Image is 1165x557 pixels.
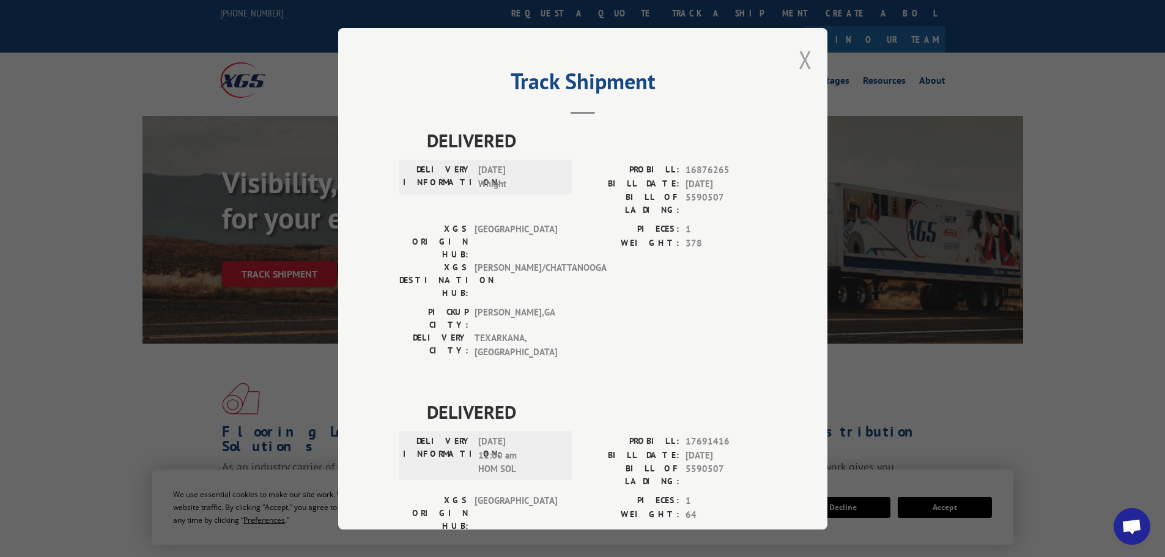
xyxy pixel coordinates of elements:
[399,306,468,331] label: PICKUP CITY:
[686,163,766,177] span: 16876265
[399,73,766,96] h2: Track Shipment
[583,236,679,250] label: WEIGHT:
[583,177,679,191] label: BILL DATE:
[686,462,766,488] span: 5590507
[686,236,766,250] span: 378
[686,448,766,462] span: [DATE]
[686,177,766,191] span: [DATE]
[478,163,561,191] span: [DATE] Whight
[403,435,472,476] label: DELIVERY INFORMATION:
[686,191,766,216] span: 5590507
[399,261,468,300] label: XGS DESTINATION HUB:
[427,398,766,426] span: DELIVERED
[583,494,679,508] label: PIECES:
[427,127,766,154] span: DELIVERED
[583,163,679,177] label: PROBILL:
[475,223,557,261] span: [GEOGRAPHIC_DATA]
[686,507,766,522] span: 64
[403,163,472,191] label: DELIVERY INFORMATION:
[399,331,468,359] label: DELIVERY CITY:
[475,261,557,300] span: [PERSON_NAME]/CHATTANOOGA
[475,306,557,331] span: [PERSON_NAME] , GA
[583,507,679,522] label: WEIGHT:
[583,435,679,449] label: PROBILL:
[478,435,561,476] span: [DATE] 11:00 am HOM SOL
[475,494,557,533] span: [GEOGRAPHIC_DATA]
[583,223,679,237] label: PIECES:
[583,462,679,488] label: BILL OF LADING:
[399,494,468,533] label: XGS ORIGIN HUB:
[399,223,468,261] label: XGS ORIGIN HUB:
[686,223,766,237] span: 1
[475,331,557,359] span: TEXARKANA , [GEOGRAPHIC_DATA]
[1114,508,1150,545] div: Open chat
[686,435,766,449] span: 17691416
[686,494,766,508] span: 1
[583,191,679,216] label: BILL OF LADING:
[799,43,812,76] button: Close modal
[583,448,679,462] label: BILL DATE:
